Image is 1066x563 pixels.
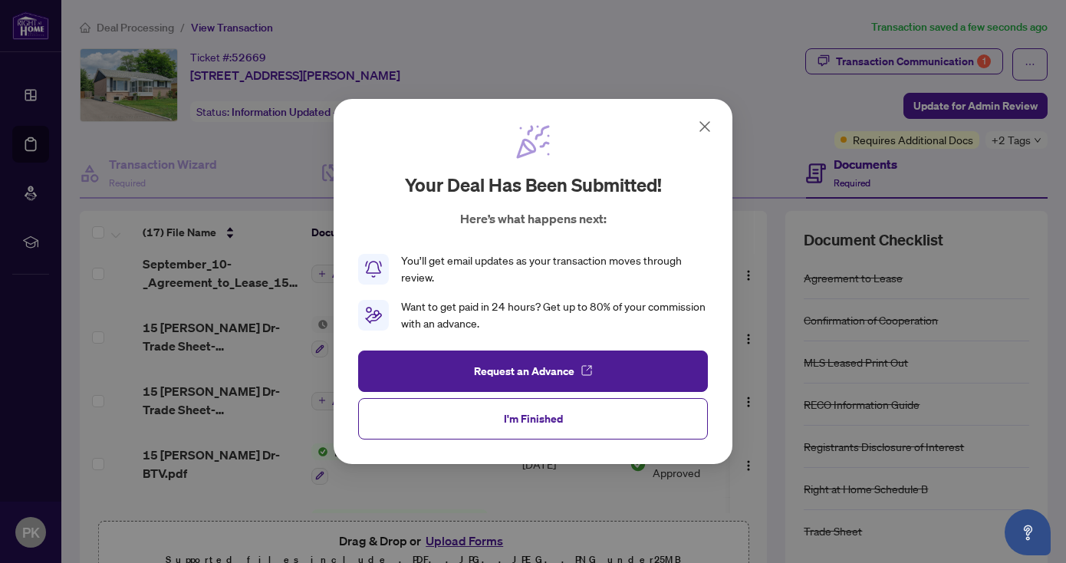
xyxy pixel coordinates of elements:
[401,298,708,332] div: Want to get paid in 24 hours? Get up to 80% of your commission with an advance.
[358,398,708,440] button: I'm Finished
[1005,509,1051,555] button: Open asap
[405,173,662,197] h2: Your deal has been submitted!
[504,407,563,431] span: I'm Finished
[358,351,708,392] button: Request an Advance
[401,252,708,286] div: You’ll get email updates as your transaction moves through review.
[460,209,607,228] p: Here’s what happens next:
[474,359,574,384] span: Request an Advance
